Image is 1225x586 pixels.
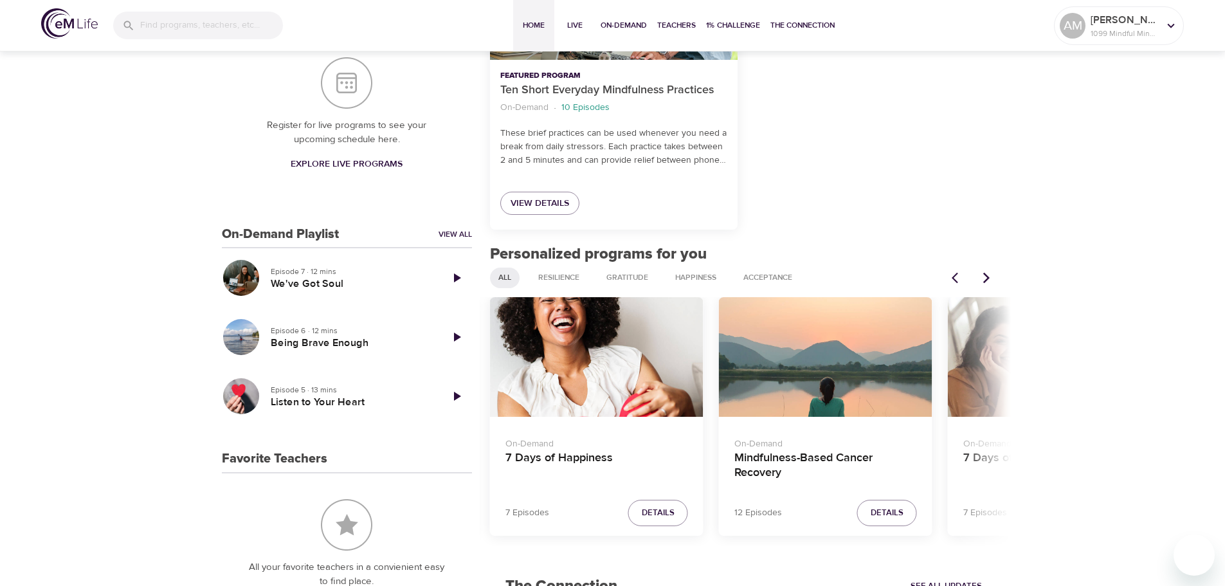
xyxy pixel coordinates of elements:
p: Episode 6 · 12 mins [271,325,431,336]
input: Find programs, teachers, etc... [140,12,283,39]
p: Episode 7 · 12 mins [271,266,431,277]
a: Explore Live Programs [286,152,408,176]
button: Previous items [944,264,972,292]
span: 1% Challenge [706,19,760,32]
button: Being Brave Enough [222,318,260,356]
a: Play Episode [441,381,472,412]
span: Happiness [667,272,724,283]
h5: Being Brave Enough [271,336,431,350]
span: Resilience [531,272,587,283]
button: 7 Days of Tuning In [948,297,1161,417]
span: Details [871,506,903,520]
button: Next items [972,264,1001,292]
button: We've Got Soul [222,259,260,297]
span: Teachers [657,19,696,32]
button: Details [628,500,688,526]
h2: Personalized programs for you [490,245,1001,264]
p: 1099 Mindful Minutes [1091,28,1159,39]
img: Favorite Teachers [321,499,372,551]
p: On-Demand [963,432,1146,451]
p: 12 Episodes [734,506,782,520]
span: Live [559,19,590,32]
p: Register for live programs to see your upcoming schedule here. [248,118,446,147]
span: View Details [511,196,569,212]
p: [PERSON_NAME] [1091,12,1159,28]
h3: On-Demand Playlist [222,227,339,242]
p: On-Demand [734,432,917,451]
a: Play Episode [441,322,472,353]
button: Mindfulness-Based Cancer Recovery [719,297,932,417]
a: Play Episode [441,262,472,293]
h4: 7 Days of Happiness [505,451,688,482]
img: logo [41,8,98,39]
div: AM [1060,13,1085,39]
p: On-Demand [505,432,688,451]
span: Gratitude [599,272,656,283]
div: Acceptance [735,268,801,288]
p: These brief practices can be used whenever you need a break from daily stressors. Each practice t... [500,127,727,167]
button: Listen to Your Heart [222,377,260,416]
div: Happiness [667,268,725,288]
p: 7 Episodes [963,506,1007,520]
span: Acceptance [736,272,800,283]
h5: Listen to Your Heart [271,396,431,409]
h3: Favorite Teachers [222,452,327,466]
div: All [490,268,520,288]
p: 10 Episodes [561,101,610,114]
li: · [554,99,556,116]
span: Home [518,19,549,32]
p: 7 Episodes [505,506,549,520]
button: Details [857,500,917,526]
div: Resilience [530,268,588,288]
iframe: Button to launch messaging window [1174,535,1215,576]
button: 7 Days of Happiness [490,297,703,417]
a: View All [439,229,472,240]
p: On-Demand [500,101,549,114]
h4: Mindfulness-Based Cancer Recovery [734,451,917,482]
span: On-Demand [601,19,647,32]
nav: breadcrumb [500,99,727,116]
span: All [491,272,519,283]
a: View Details [500,192,579,215]
p: Featured Program [500,70,727,82]
p: Episode 5 · 13 mins [271,384,431,396]
span: The Connection [770,19,835,32]
div: Gratitude [598,268,657,288]
img: Your Live Schedule [321,57,372,109]
span: Details [642,506,675,520]
p: Ten Short Everyday Mindfulness Practices [500,82,727,99]
h5: We've Got Soul [271,277,431,291]
span: Explore Live Programs [291,156,403,172]
h4: 7 Days of Tuning In [963,451,1146,482]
